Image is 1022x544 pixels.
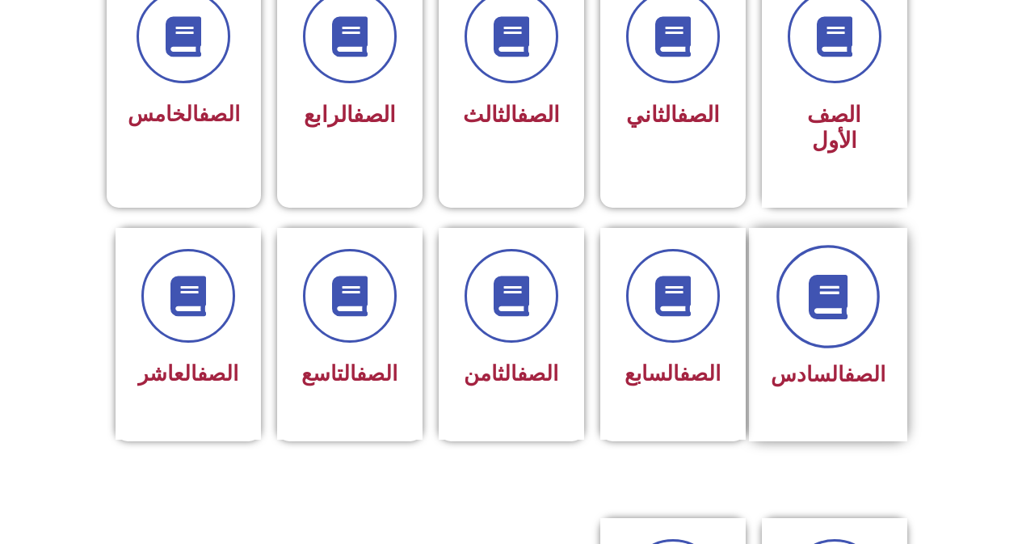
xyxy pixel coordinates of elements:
span: الثامن [464,361,558,386]
a: الصف [197,361,238,386]
span: الخامس [128,102,240,126]
span: السادس [771,362,885,386]
a: الصف [517,361,558,386]
span: الثالث [463,102,560,128]
span: العاشر [138,361,238,386]
a: الصف [679,361,721,386]
span: السابع [625,361,721,386]
span: الرابع [304,102,396,128]
span: التاسع [301,361,397,386]
a: الصف [517,102,560,128]
a: الصف [199,102,240,126]
a: الصف [844,362,885,386]
span: الصف الأول [807,102,861,154]
a: الصف [353,102,396,128]
span: الثاني [626,102,720,128]
a: الصف [677,102,720,128]
a: الصف [356,361,397,386]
